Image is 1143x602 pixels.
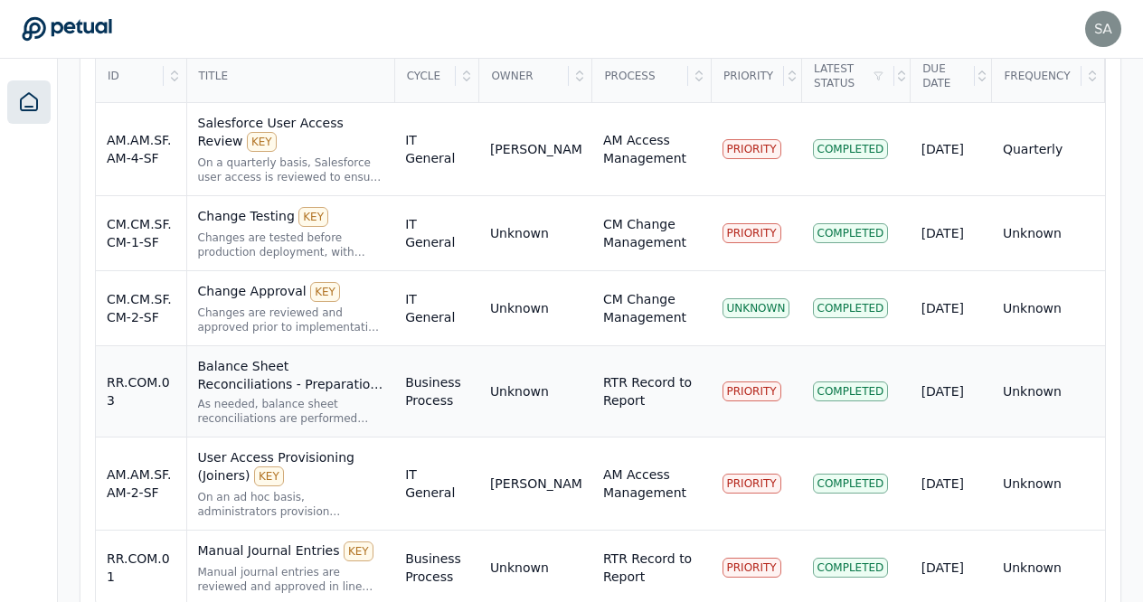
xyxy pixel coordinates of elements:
[490,382,549,400] div: Unknown
[188,51,393,101] div: Title
[394,346,479,437] td: Business Process
[993,51,1082,101] div: Frequency
[198,207,384,227] div: Change Testing
[813,474,889,494] div: Completed
[723,381,781,401] div: PRIORITY
[107,215,175,251] div: CM.CM.SF.CM-1-SF
[394,196,479,271] td: IT General
[603,373,701,409] div: RTR Record to Report
[107,290,175,326] div: CM.CM.SF.CM-2-SF
[490,559,549,577] div: Unknown
[198,306,384,334] div: Changes are reviewed and approved prior to implementation to ensure appropriate evaluation before...
[490,224,549,242] div: Unknown
[298,207,328,227] div: KEY
[723,139,781,159] div: PRIORITY
[198,541,384,561] div: Manual Journal Entries
[593,51,688,101] div: Process
[992,271,1105,346] td: Unknown
[198,490,384,519] div: On an ad hoc basis, administrators provision Salesforce access using documented ServiceNow approv...
[198,565,384,594] div: Manual journal entries are reviewed and approved in line with the defined approval matrix / workf...
[107,466,175,502] div: AM.AM.SF.AM-2-SF
[394,271,479,346] td: IT General
[198,357,384,393] div: Balance Sheet Reconciliations - Preparation and Review
[107,550,175,586] div: RR.COM.01
[254,466,284,486] div: KEY
[921,224,981,242] div: [DATE]
[921,140,981,158] div: [DATE]
[198,155,384,184] div: On a quarterly basis, Salesforce user access is reviewed to ensure appropriate access is maintain...
[198,448,384,486] div: User Access Provisioning (Joiners)
[603,215,701,251] div: CM Change Management
[603,550,701,586] div: RTR Record to Report
[603,290,701,326] div: CM Change Management
[97,51,164,101] div: ID
[723,223,781,243] div: PRIORITY
[107,131,175,167] div: AM.AM.SF.AM-4-SF
[490,140,581,158] div: [PERSON_NAME]
[22,16,112,42] a: Go to Dashboard
[723,298,790,318] div: UNKNOWN
[603,466,701,502] div: AM Access Management
[992,346,1105,437] td: Unknown
[813,223,889,243] div: Completed
[921,475,981,493] div: [DATE]
[310,282,340,302] div: KEY
[803,51,894,101] div: Latest Status
[921,299,981,317] div: [DATE]
[921,382,981,400] div: [DATE]
[396,51,457,101] div: Cycle
[247,132,277,152] div: KEY
[490,299,549,317] div: Unknown
[992,437,1105,531] td: Unknown
[813,298,889,318] div: Completed
[1085,11,1121,47] img: sapna.rao@arm.com
[992,196,1105,271] td: Unknown
[813,381,889,401] div: Completed
[723,558,781,578] div: PRIORITY
[7,80,51,124] a: Dashboard
[198,230,384,259] div: Changes are tested before production deployment, with results documented and retained for review ...
[921,559,981,577] div: [DATE]
[992,103,1105,196] td: Quarterly
[394,103,479,196] td: IT General
[813,139,889,159] div: Completed
[480,51,569,101] div: Owner
[344,541,373,561] div: KEY
[603,131,701,167] div: AM Access Management
[198,397,384,426] div: As needed, balance sheet reconciliations are performed within Blackline in accordance with the Ba...
[723,474,781,494] div: PRIORITY
[107,373,175,409] div: RR.COM.03
[912,51,974,101] div: Due Date
[813,558,889,578] div: Completed
[198,282,384,302] div: Change Approval
[394,437,479,531] td: IT General
[198,114,384,152] div: Salesforce User Access Review
[713,51,784,101] div: Priority
[490,475,581,493] div: [PERSON_NAME]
